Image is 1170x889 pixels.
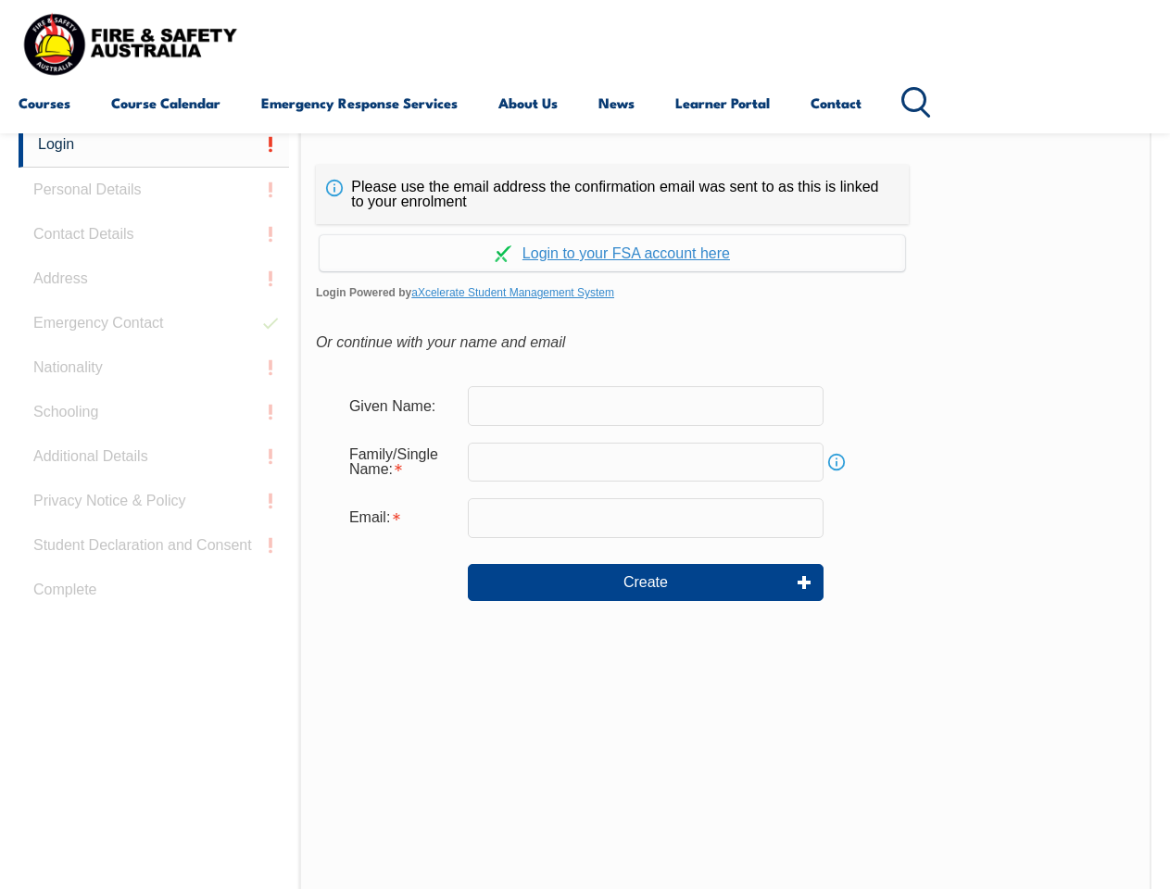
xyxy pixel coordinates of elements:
[411,286,614,299] a: aXcelerate Student Management System
[316,165,909,224] div: Please use the email address the confirmation email was sent to as this is linked to your enrolment
[334,437,468,487] div: Family/Single Name is required.
[111,81,220,125] a: Course Calendar
[598,81,635,125] a: News
[468,564,824,601] button: Create
[675,81,770,125] a: Learner Portal
[334,388,468,423] div: Given Name:
[824,449,849,475] a: Info
[811,81,862,125] a: Contact
[19,81,70,125] a: Courses
[261,81,458,125] a: Emergency Response Services
[19,122,289,168] a: Login
[334,500,468,535] div: Email is required.
[316,279,1135,307] span: Login Powered by
[495,245,511,262] img: Log in withaxcelerate
[498,81,558,125] a: About Us
[316,329,1135,357] div: Or continue with your name and email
